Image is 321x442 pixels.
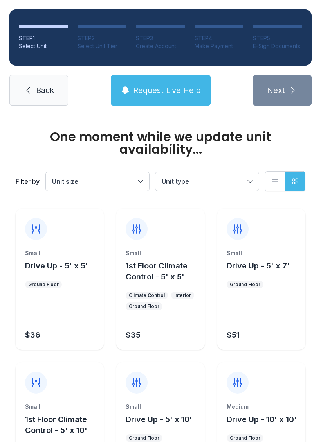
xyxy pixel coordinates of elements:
div: Ground Floor [129,303,159,310]
div: Make Payment [195,42,244,50]
div: One moment while we update unit availability... [16,131,305,156]
div: Climate Control [129,292,165,299]
div: Small [227,249,296,257]
button: Drive Up - 10' x 10' [227,414,297,425]
div: $36 [25,329,40,340]
div: Small [25,249,94,257]
div: $35 [126,329,141,340]
button: 1st Floor Climate Control - 5' x 5' [126,260,201,282]
div: E-Sign Documents [253,42,302,50]
span: Drive Up - 5' x 7' [227,261,290,270]
span: Drive Up - 10' x 10' [227,415,297,424]
div: Interior [174,292,191,299]
span: 1st Floor Climate Control - 5' x 10' [25,415,87,435]
div: $51 [227,329,240,340]
button: Unit size [46,172,149,191]
div: STEP 4 [195,34,244,42]
button: 1st Floor Climate Control - 5' x 10' [25,414,101,436]
div: STEP 1 [19,34,68,42]
div: Small [126,403,195,411]
div: STEP 5 [253,34,302,42]
div: STEP 2 [78,34,127,42]
div: Select Unit [19,42,68,50]
div: Small [126,249,195,257]
button: Unit type [155,172,259,191]
button: Drive Up - 5' x 5' [25,260,88,271]
div: Ground Floor [230,435,260,441]
div: STEP 3 [136,34,185,42]
span: Request Live Help [133,85,201,96]
span: Back [36,85,54,96]
span: Unit type [162,177,189,185]
span: 1st Floor Climate Control - 5' x 5' [126,261,188,281]
div: Select Unit Tier [78,42,127,50]
div: Ground Floor [230,281,260,288]
div: Ground Floor [129,435,159,441]
div: Medium [227,403,296,411]
div: Small [25,403,94,411]
button: Drive Up - 5' x 7' [227,260,290,271]
div: Ground Floor [28,281,59,288]
span: Drive Up - 5' x 10' [126,415,192,424]
div: Create Account [136,42,185,50]
span: Unit size [52,177,78,185]
span: Drive Up - 5' x 5' [25,261,88,270]
span: Next [267,85,285,96]
button: Drive Up - 5' x 10' [126,414,192,425]
div: Filter by [16,177,40,186]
